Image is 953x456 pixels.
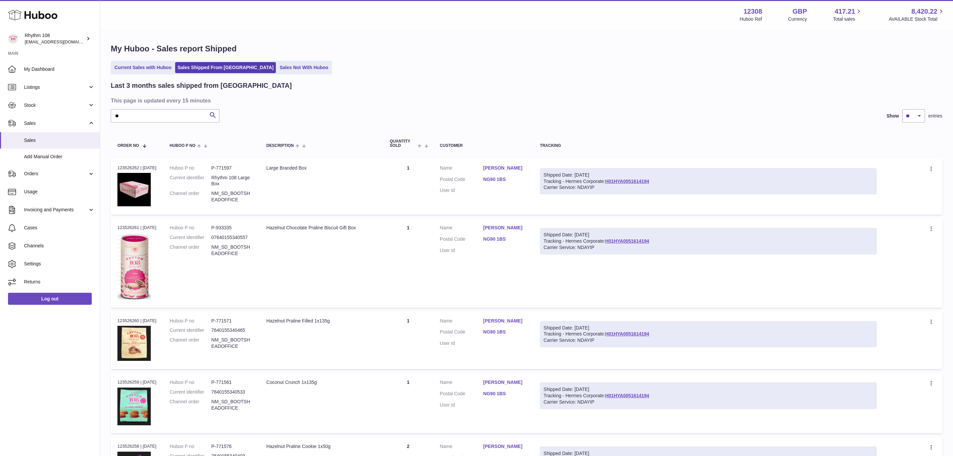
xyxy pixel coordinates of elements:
[383,218,433,307] td: 1
[211,225,253,231] dd: P-933335
[605,393,649,398] a: H01HYA0051614194
[889,16,945,22] span: AVAILABLE Stock Total
[911,7,937,16] span: 8,420.22
[544,386,873,393] div: Shipped Date: [DATE]
[24,137,95,144] span: Sales
[211,175,253,187] dd: Rhythm 108 Large Box
[117,443,156,449] div: 123526258 | [DATE]
[24,225,95,231] span: Cases
[170,389,211,395] dt: Current identifier
[544,337,873,344] div: Carrier Service: NDAYIP
[483,318,527,324] a: [PERSON_NAME]
[267,379,377,386] div: Coconut Crunch 1x135g
[111,97,941,104] h3: This page is updated every 15 minutes
[483,329,527,335] a: NG90 1BS
[793,7,807,16] strong: GBP
[544,399,873,405] div: Carrier Service: NDAYIP
[267,225,377,231] div: Hazelnut Chocolate Praline Biscuit Gift Box
[170,175,211,187] dt: Current identifier
[170,190,211,203] dt: Channel order
[170,318,211,324] dt: Huboo P no
[440,247,483,254] dt: User Id
[24,279,95,285] span: Returns
[117,233,151,299] img: 1705174850.JPG
[483,225,527,231] a: [PERSON_NAME]
[211,234,253,241] dd: 07640155340557
[8,293,92,305] a: Log out
[740,16,762,22] div: Huboo Ref
[440,340,483,347] dt: User Id
[483,379,527,386] a: [PERSON_NAME]
[117,318,156,324] div: 123526260 | [DATE]
[267,144,294,148] span: Description
[211,244,253,257] dd: NM_SD_BOOTSHEADOFFICE
[211,165,253,171] dd: P-771597
[440,144,527,148] div: Customer
[211,337,253,350] dd: NM_SD_BOOTSHEADOFFICE
[483,165,527,171] a: [PERSON_NAME]
[170,225,211,231] dt: Huboo P no
[540,383,877,409] div: Tracking - Hermes Corporate:
[928,113,942,119] span: entries
[440,165,483,173] dt: Name
[175,62,276,73] a: Sales Shipped From [GEOGRAPHIC_DATA]
[170,337,211,350] dt: Channel order
[170,443,211,450] dt: Huboo P no
[544,325,873,331] div: Shipped Date: [DATE]
[544,244,873,251] div: Carrier Service: NDAYIP
[833,7,863,22] a: 417.21 Total sales
[170,165,211,171] dt: Huboo P no
[24,243,95,249] span: Channels
[117,165,156,171] div: 123526262 | [DATE]
[117,173,151,206] img: 123081684744870.jpg
[440,443,483,451] dt: Name
[887,113,899,119] label: Show
[440,318,483,326] dt: Name
[483,176,527,183] a: NG90 1BS
[544,184,873,191] div: Carrier Service: NDAYIP
[267,443,377,450] div: Hazelnut Praline Cookie 1x50g
[211,327,253,333] dd: 7640155340465
[267,165,377,171] div: Large Branded Box
[440,391,483,399] dt: Postal Code
[25,32,85,45] div: Rhythm 108
[440,379,483,387] dt: Name
[605,331,649,336] a: H01HYA0051614194
[117,326,151,361] img: 123081684746496.jpg
[170,379,211,386] dt: Huboo P no
[390,139,416,148] span: Quantity Sold
[540,168,877,195] div: Tracking - Hermes Corporate:
[440,329,483,337] dt: Postal Code
[25,39,98,44] span: [EMAIL_ADDRESS][DOMAIN_NAME]
[605,238,649,244] a: H01HYA0051614194
[835,7,855,16] span: 417.21
[440,225,483,233] dt: Name
[112,62,174,73] a: Current Sales with Huboo
[170,234,211,241] dt: Current identifier
[483,236,527,242] a: NG90 1BS
[211,389,253,395] dd: 7640155340533
[111,81,292,90] h2: Last 3 months sales shipped from [GEOGRAPHIC_DATA]
[24,189,95,195] span: Usage
[889,7,945,22] a: 8,420.22 AVAILABLE Stock Total
[483,391,527,397] a: NG90 1BS
[211,379,253,386] dd: P-771561
[24,84,88,90] span: Listings
[440,187,483,194] dt: User Id
[24,102,88,108] span: Stock
[277,62,331,73] a: Sales Not With Huboo
[24,171,88,177] span: Orders
[540,228,877,254] div: Tracking - Hermes Corporate:
[8,34,18,44] img: orders@rhythm108.com
[24,207,88,213] span: Invoicing and Payments
[267,318,377,324] div: Hazelnut Praline Filled 1x135g
[544,172,873,178] div: Shipped Date: [DATE]
[383,158,433,215] td: 1
[788,16,807,22] div: Currency
[540,321,877,348] div: Tracking - Hermes Corporate:
[24,261,95,267] span: Settings
[440,176,483,184] dt: Postal Code
[383,373,433,433] td: 1
[117,388,151,425] img: 123081684746340.JPG
[117,379,156,385] div: 123526259 | [DATE]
